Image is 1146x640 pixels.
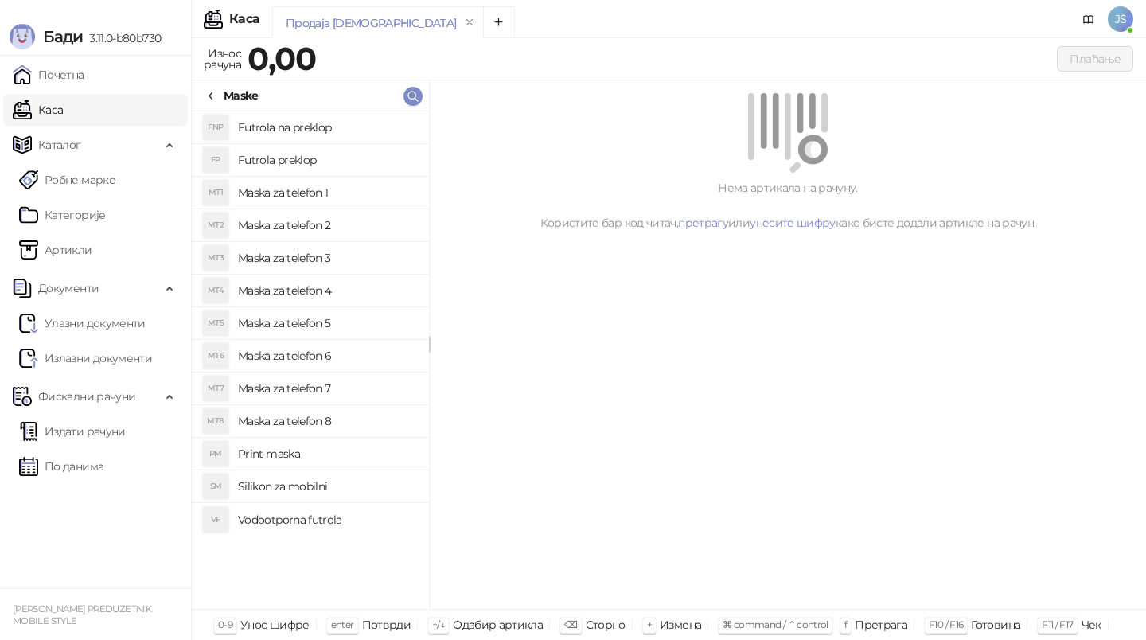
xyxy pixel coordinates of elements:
div: Унос шифре [240,615,310,635]
a: Издати рачуни [19,416,126,447]
span: enter [331,619,354,630]
a: Категорије [19,199,106,231]
div: FNP [203,115,228,140]
span: ⌫ [564,619,577,630]
h4: Silikon za mobilni [238,474,416,499]
div: Продаја [DEMOGRAPHIC_DATA] [286,14,456,32]
span: F11 / F17 [1042,619,1073,630]
h4: Futrola na preklop [238,115,416,140]
div: Чек [1082,615,1101,635]
div: MT3 [203,245,228,271]
span: Фискални рачуни [38,380,135,412]
h4: Maska za telefon 1 [238,180,416,205]
span: Бади [43,27,83,46]
div: Maske [224,87,259,104]
a: ArtikliАртикли [19,234,92,266]
span: JŠ [1108,6,1133,32]
div: grid [192,111,429,609]
h4: Futrola preklop [238,147,416,173]
a: Каса [13,94,63,126]
div: MT6 [203,343,228,369]
div: MT4 [203,278,228,303]
div: VF [203,507,228,533]
a: унесите шифру [750,216,836,230]
h4: Maska za telefon 3 [238,245,416,271]
div: SM [203,474,228,499]
span: Документи [38,272,99,304]
button: remove [459,16,480,29]
div: Готовина [971,615,1020,635]
div: MT8 [203,408,228,434]
span: ↑/↓ [432,619,445,630]
div: Потврди [362,615,411,635]
h4: Maska za telefon 2 [238,213,416,238]
div: Нема артикала на рачуну. Користите бар код читач, или како бисте додали артикле на рачун. [449,179,1127,232]
a: Документација [1076,6,1101,32]
button: Плаћање [1057,46,1133,72]
div: MT1 [203,180,228,205]
h4: Maska za telefon 7 [238,376,416,401]
button: Add tab [483,6,515,38]
div: Каса [229,13,259,25]
a: Излазни документи [19,342,152,374]
strong: 0,00 [248,39,316,78]
div: Сторно [586,615,626,635]
a: Робне марке [19,164,115,196]
h4: Maska za telefon 4 [238,278,416,303]
div: MT5 [203,310,228,336]
div: PM [203,441,228,466]
div: Одабир артикла [453,615,543,635]
div: Претрага [855,615,907,635]
small: [PERSON_NAME] PREDUZETNIK MOBILE STYLE [13,603,151,626]
a: По данима [19,451,103,482]
span: f [844,619,847,630]
h4: Maska za telefon 6 [238,343,416,369]
span: 3.11.0-b80b730 [83,31,161,45]
div: MT7 [203,376,228,401]
h4: Maska za telefon 5 [238,310,416,336]
img: Logo [10,24,35,49]
div: MT2 [203,213,228,238]
a: претрагу [678,216,728,230]
h4: Print maska [238,441,416,466]
span: Каталог [38,129,81,161]
span: ⌘ command / ⌃ control [723,619,828,630]
div: Измена [660,615,701,635]
h4: Vodootporna futrola [238,507,416,533]
h4: Maska za telefon 8 [238,408,416,434]
a: Ulazni dokumentiУлазни документи [19,307,146,339]
div: FP [203,147,228,173]
span: 0-9 [218,619,232,630]
a: Почетна [13,59,84,91]
span: F10 / F16 [929,619,963,630]
span: + [647,619,652,630]
div: Износ рачуна [201,43,244,75]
